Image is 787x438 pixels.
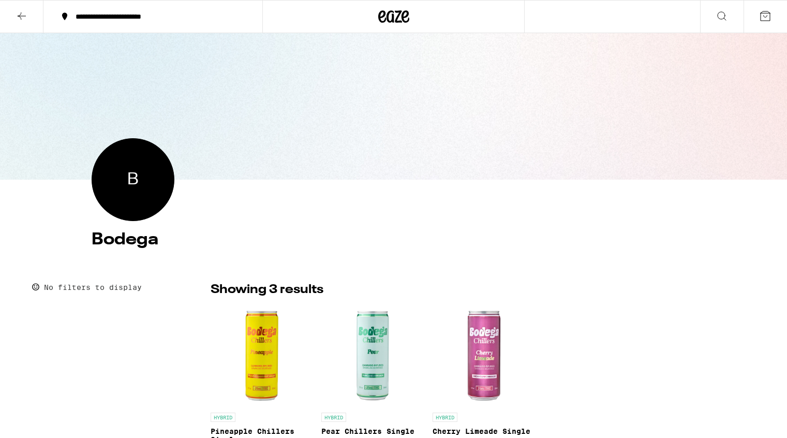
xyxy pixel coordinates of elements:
[321,413,346,422] p: HYBRID
[211,413,235,422] p: HYBRID
[211,281,323,299] p: Showing 3 results
[433,413,457,422] p: HYBRID
[211,304,314,407] img: Bodega - Pineapple Chillers Single
[127,168,139,191] span: Bodega
[433,427,536,435] p: Cherry Limeade Single
[433,304,536,407] img: Bodega - Cherry Limeade Single
[92,231,696,248] h4: Bodega
[321,304,424,407] img: Bodega - Pear Chillers Single
[44,283,142,291] p: No filters to display
[321,427,424,435] p: Pear Chillers Single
